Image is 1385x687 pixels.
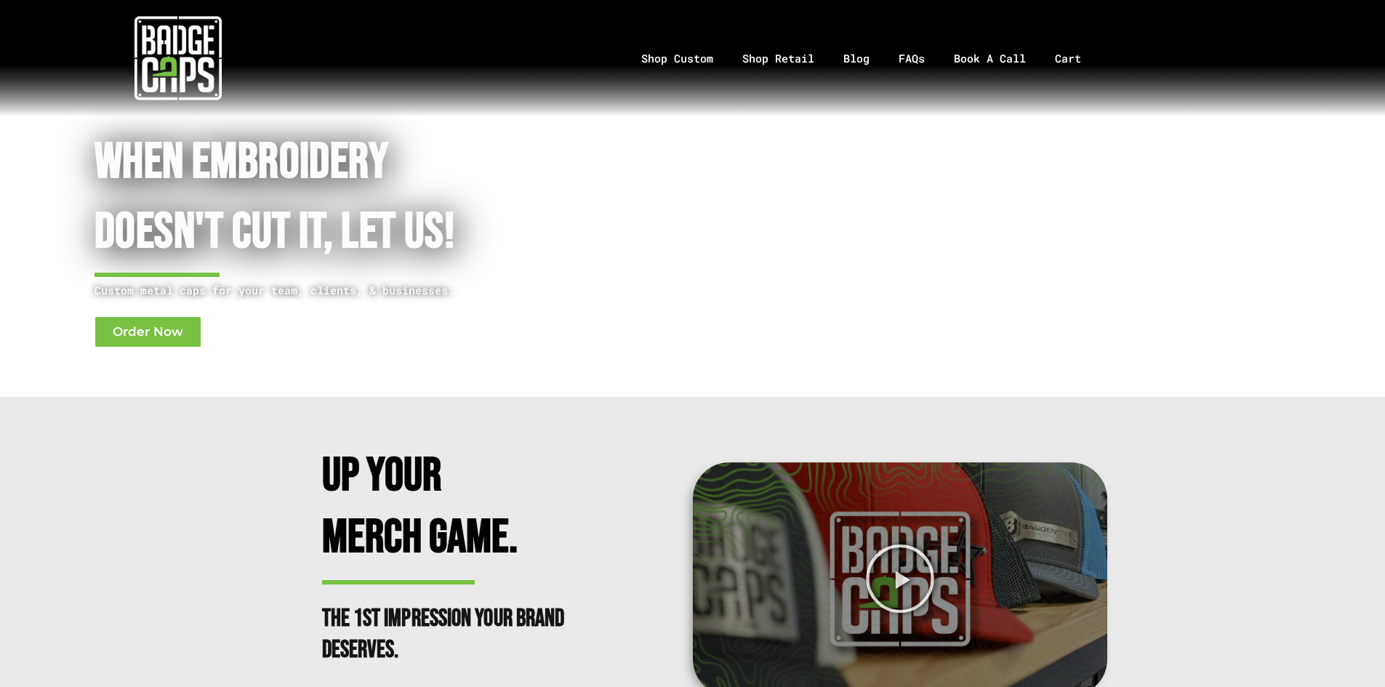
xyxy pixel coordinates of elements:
[627,20,728,97] a: Shop Custom
[829,20,884,97] a: Blog
[95,281,616,300] p: Custom metal caps for your team, clients, & businesses.
[322,603,577,666] h2: The 1st impression your brand deserves.
[135,15,222,102] img: badgecaps white logo with green acccent
[939,20,1040,97] a: Book A Call
[95,316,201,347] a: Order Now
[356,20,1385,97] nav: Menu
[864,543,936,614] div: Play Video
[113,326,183,338] span: Order Now
[322,446,577,569] h2: Up Your Merch Game.
[728,20,829,97] a: Shop Retail
[884,20,939,97] a: FAQs
[95,128,616,268] h1: When Embroidery Doesn't cut it, Let Us!
[1040,20,1114,97] a: Cart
